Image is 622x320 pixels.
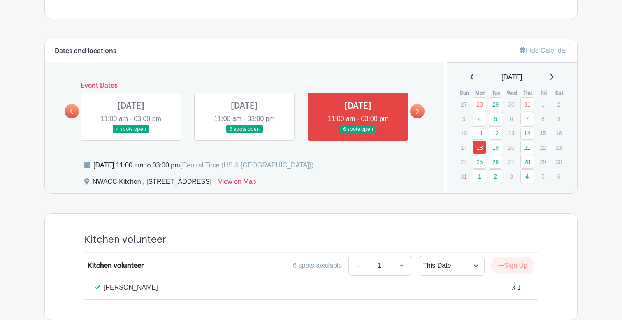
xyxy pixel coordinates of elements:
p: 15 [536,127,550,139]
a: 21 [520,141,534,154]
div: 6 spots available [293,261,342,271]
th: Thu [520,89,536,97]
span: [DATE] [501,72,522,82]
div: NWACC Kitchen , [STREET_ADDRESS] [93,177,211,190]
a: 14 [520,126,534,140]
a: 7 [520,112,534,125]
p: 6 [552,170,566,183]
a: 2 [489,169,502,183]
a: 29 [489,97,502,111]
div: Kitchen volunteer [88,261,144,271]
h6: Dates and locations [55,47,116,55]
p: 13 [504,127,518,139]
a: 11 [473,126,486,140]
div: x 1 [512,283,521,292]
div: [DATE] 11:00 am to 03:00 pm [93,160,313,170]
p: 3 [504,170,518,183]
p: [PERSON_NAME] [104,283,158,292]
a: 1 [473,169,486,183]
a: 12 [489,126,502,140]
p: 30 [552,155,566,168]
a: 28 [473,97,486,111]
p: 27 [504,155,518,168]
a: 4 [520,169,534,183]
p: 24 [457,155,471,168]
p: 17 [457,141,471,154]
p: 30 [504,98,518,111]
a: View on Map [218,177,256,190]
th: Wed [504,89,520,97]
th: Fri [536,89,552,97]
p: 1 [536,98,550,111]
p: 16 [552,127,566,139]
a: Hide Calendar [520,47,567,54]
p: 5 [536,170,550,183]
th: Sun [457,89,473,97]
th: Sat [552,89,568,97]
p: 10 [457,127,471,139]
p: 2 [552,98,566,111]
th: Mon [472,89,488,97]
a: - [348,256,367,276]
p: 31 [457,170,471,183]
h4: Kitchen volunteer [84,234,166,246]
a: 26 [489,155,502,169]
p: 27 [457,98,471,111]
a: 5 [489,112,502,125]
p: 8 [536,112,550,125]
a: 25 [473,155,486,169]
p: 22 [536,141,550,154]
button: Sign Up [491,257,534,274]
a: 18 [473,141,486,154]
p: 3 [457,112,471,125]
p: 9 [552,112,566,125]
p: 23 [552,141,566,154]
a: 19 [489,141,502,154]
a: 31 [520,97,534,111]
p: 6 [504,112,518,125]
span: (Central Time (US & [GEOGRAPHIC_DATA])) [180,162,313,169]
h6: Event Dates [79,82,410,90]
p: 20 [504,141,518,154]
a: + [392,256,412,276]
a: 28 [520,155,534,169]
p: 29 [536,155,550,168]
a: 4 [473,112,486,125]
th: Tue [488,89,504,97]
